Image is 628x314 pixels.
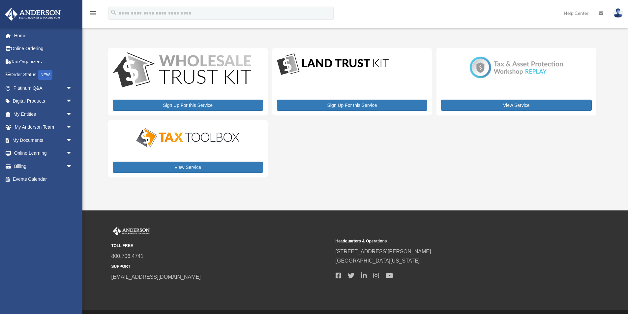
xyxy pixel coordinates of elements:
[111,242,331,249] small: TOLL FREE
[5,29,82,42] a: Home
[66,160,79,173] span: arrow_drop_down
[5,68,82,82] a: Order StatusNEW
[89,9,97,17] i: menu
[441,100,591,111] a: View Service
[5,147,82,160] a: Online Learningarrow_drop_down
[613,8,623,18] img: User Pic
[336,238,555,245] small: Headquarters & Operations
[66,81,79,95] span: arrow_drop_down
[277,100,427,111] a: Sign Up For this Service
[5,121,82,134] a: My Anderson Teamarrow_drop_down
[3,8,63,21] img: Anderson Advisors Platinum Portal
[5,108,82,121] a: My Entitiesarrow_drop_down
[113,162,263,173] a: View Service
[111,253,144,259] a: 800.706.4741
[66,108,79,121] span: arrow_drop_down
[89,12,97,17] a: menu
[5,95,79,108] a: Digital Productsarrow_drop_down
[111,227,151,235] img: Anderson Advisors Platinum Portal
[5,55,82,68] a: Tax Organizers
[5,173,82,186] a: Events Calendar
[5,42,82,55] a: Online Ordering
[277,52,389,77] img: LandTrust_lgo-1.jpg
[113,52,251,89] img: WS-Trust-Kit-lgo-1.jpg
[113,100,263,111] a: Sign Up For this Service
[5,160,82,173] a: Billingarrow_drop_down
[336,258,420,264] a: [GEOGRAPHIC_DATA][US_STATE]
[5,81,82,95] a: Platinum Q&Aarrow_drop_down
[336,249,431,254] a: [STREET_ADDRESS][PERSON_NAME]
[111,263,331,270] small: SUPPORT
[66,147,79,160] span: arrow_drop_down
[5,134,82,147] a: My Documentsarrow_drop_down
[66,121,79,134] span: arrow_drop_down
[110,9,117,16] i: search
[38,70,52,80] div: NEW
[66,134,79,147] span: arrow_drop_down
[111,274,201,280] a: [EMAIL_ADDRESS][DOMAIN_NAME]
[66,95,79,108] span: arrow_drop_down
